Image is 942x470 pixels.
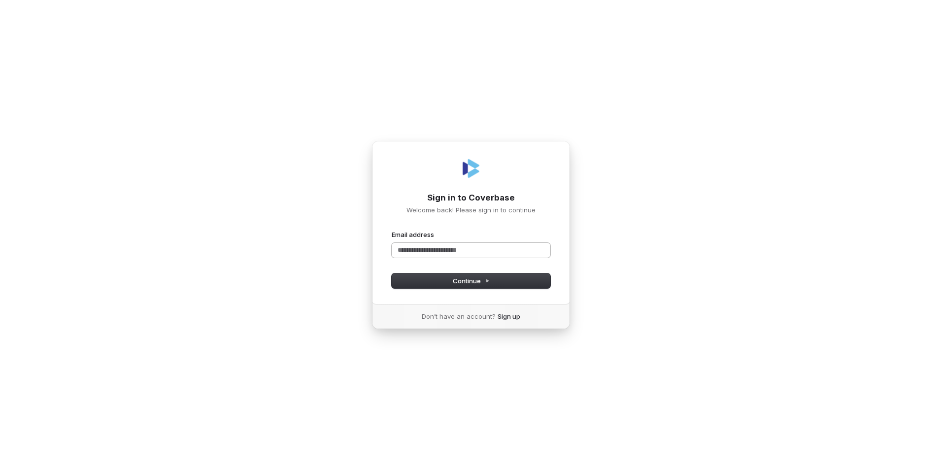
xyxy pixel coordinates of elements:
h1: Sign in to Coverbase [392,192,550,204]
span: Continue [453,276,490,285]
a: Sign up [498,312,520,321]
img: Coverbase [459,157,483,180]
p: Welcome back! Please sign in to continue [392,205,550,214]
label: Email address [392,230,434,239]
span: Don’t have an account? [422,312,496,321]
button: Continue [392,273,550,288]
